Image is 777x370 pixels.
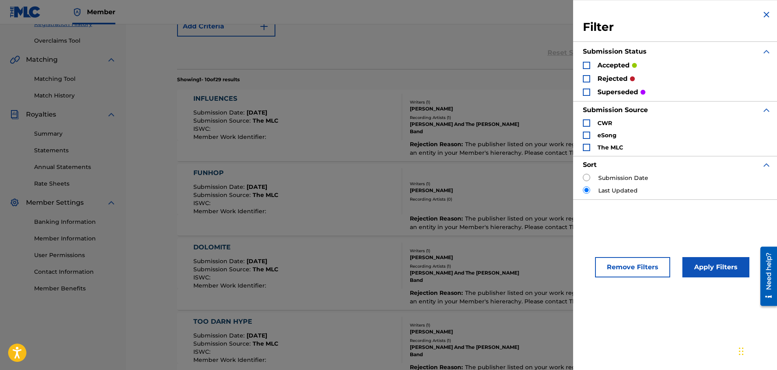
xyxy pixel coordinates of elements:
a: Statements [34,146,116,155]
span: Rejection Reason : [410,215,465,222]
span: The publisher listed on your work registration does not match your Member name or an entity in yo... [410,289,716,305]
span: Submission Source : [193,340,253,347]
span: Member Work Identifier : [193,133,268,141]
span: Member Work Identifier : [193,282,268,289]
button: Remove Filters [595,257,670,277]
div: [PERSON_NAME] [410,328,532,335]
span: Matching [26,55,58,65]
span: Submission Source : [193,117,253,124]
span: Submission Date : [193,332,247,339]
div: FUNHOP [193,168,278,178]
span: Rejection Reason : [410,289,465,296]
button: Add Criteria [177,16,275,37]
a: Member Benefits [34,284,116,293]
strong: eSong [597,132,617,139]
a: Member Information [34,234,116,243]
p: accepted [597,61,630,70]
div: [PERSON_NAME] [410,254,532,261]
div: Recording Artists ( 1 ) [410,338,532,344]
img: Matching [10,55,20,65]
img: expand [762,105,771,115]
div: [PERSON_NAME] And The [PERSON_NAME] Band [410,344,532,358]
strong: Sort [583,161,597,169]
span: The MLC [253,340,278,347]
strong: Submission Status [583,48,647,55]
div: DOLOMITE [193,242,278,252]
strong: CWR [597,119,612,127]
span: ISWC : [193,199,212,207]
p: superseded [597,87,638,97]
div: Recording Artists ( 1 ) [410,115,532,121]
div: Recording Artists ( 1 ) [410,263,532,269]
div: [PERSON_NAME] And The [PERSON_NAME] Band [410,269,532,284]
h3: Filter [583,20,771,35]
img: close [762,10,771,19]
label: Submission Date [598,174,648,182]
div: TOO DARN HYPE [193,317,278,327]
span: Member Work Identifier : [193,208,268,215]
div: Writers ( 1 ) [410,322,532,328]
img: MLC Logo [10,6,41,18]
span: Member [87,7,115,17]
span: [DATE] [247,183,267,190]
span: [DATE] [247,109,267,116]
p: Showing 1 - 10 of 29 results [177,76,240,83]
a: Match History [34,91,116,100]
a: Annual Statements [34,163,116,171]
div: Drag [739,339,744,364]
iframe: Chat Widget [736,331,777,370]
label: Last Updated [598,186,638,195]
div: INFLUENCES [193,94,278,104]
div: Recording Artists ( 0 ) [410,196,532,202]
span: The publisher listed on your work registration does not match your Member name or an entity in yo... [410,215,716,231]
a: Rate Sheets [34,180,116,188]
span: The publisher listed on your work registration does not match your Member name or an entity in yo... [410,141,716,156]
span: ISWC : [193,274,212,281]
span: Submission Source : [193,191,253,199]
a: DOLOMITESubmission Date:[DATE]Submission Source:The MLCISWC:Member Work Identifier:Writers (1)[PE... [177,238,726,310]
strong: The MLC [597,144,623,151]
div: [PERSON_NAME] [410,187,532,194]
span: Member Work Identifier : [193,356,268,364]
img: expand [106,55,116,65]
img: Member Settings [10,198,19,208]
strong: Submission Source [583,106,648,114]
p: rejected [597,74,628,84]
img: expand [762,47,771,56]
span: [DATE] [247,257,267,265]
img: expand [762,160,771,170]
span: Member Settings [26,198,84,208]
div: Writers ( 1 ) [410,248,532,254]
a: Matching Tool [34,75,116,83]
a: User Permissions [34,251,116,260]
a: Contact Information [34,268,116,276]
a: Summary [34,130,116,138]
span: The MLC [253,266,278,273]
span: Submission Date : [193,257,247,265]
div: [PERSON_NAME] And The [PERSON_NAME] Band [410,121,532,135]
button: Apply Filters [682,257,749,277]
img: Royalties [10,110,19,119]
img: 9d2ae6d4665cec9f34b9.svg [259,22,269,31]
a: Overclaims Tool [34,37,116,45]
img: expand [106,198,116,208]
a: INFLUENCESSubmission Date:[DATE]Submission Source:The MLCISWC:Member Work Identifier:Writers (1)[... [177,90,726,161]
span: [DATE] [247,332,267,339]
span: Rejection Reason : [410,141,465,148]
span: Royalties [26,110,56,119]
img: Top Rightsholder [72,7,82,17]
span: The MLC [253,191,278,199]
div: Writers ( 1 ) [410,99,532,105]
span: ISWC : [193,125,212,132]
span: Submission Source : [193,266,253,273]
a: FUNHOPSubmission Date:[DATE]Submission Source:The MLCISWC:Member Work Identifier:Writers (1)[PERS... [177,164,726,236]
a: Banking Information [34,218,116,226]
span: Submission Date : [193,109,247,116]
div: Writers ( 1 ) [410,181,532,187]
img: expand [106,110,116,119]
span: ISWC : [193,348,212,355]
div: [PERSON_NAME] [410,105,532,113]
